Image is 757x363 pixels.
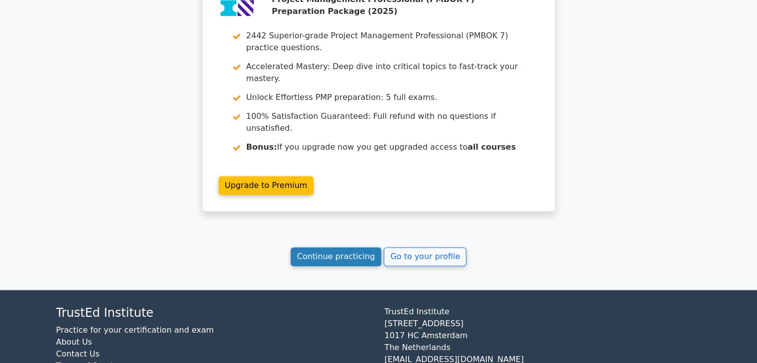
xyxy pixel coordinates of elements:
[56,349,100,359] a: Contact Us
[56,306,373,320] h4: TrustEd Institute
[291,247,382,266] a: Continue practicing
[384,247,466,266] a: Go to your profile
[56,337,92,347] a: About Us
[56,325,214,335] a: Practice for your certification and exam
[218,176,314,195] a: Upgrade to Premium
